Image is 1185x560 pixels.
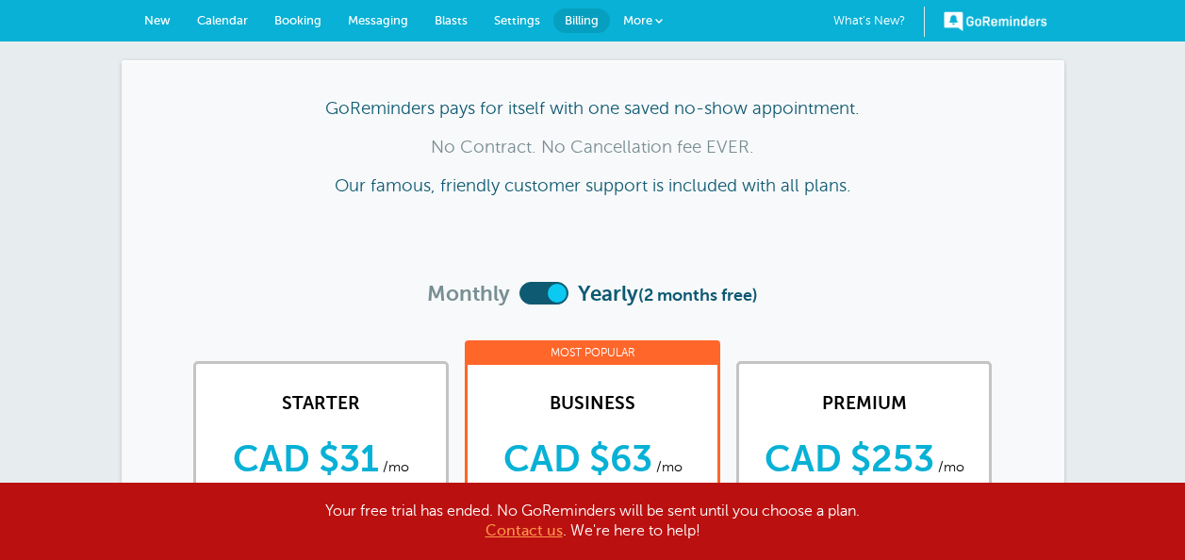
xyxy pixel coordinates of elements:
span: Booking [274,13,321,27]
div: Your free trial has ended. No GoReminders will be sent until you choose a plan. . We're here to h... [122,502,1064,541]
span: More [623,13,652,27]
h5: STARTER [206,392,436,414]
span: Blasts [435,13,468,27]
span: /mo [383,459,409,474]
a: What's New? [833,7,925,37]
h5: BUSINESS [477,392,708,414]
span: CAD $31 [233,438,379,480]
h3: GoReminders pays for itself with one saved no-show appointment. [159,98,1027,119]
small: (2 months free) [638,286,758,305]
span: Calendar [197,13,248,27]
h3: Our famous, friendly customer support is included with all plans. [159,175,1027,196]
span: Monthly [427,282,510,322]
span: Yearly [578,282,758,322]
a: Billing [553,8,610,33]
span: CAD $253 [765,438,934,480]
h5: PREMIUM [749,392,979,414]
h3: No Contract. No Cancellation fee EVER. [159,137,1027,157]
span: /mo [656,459,683,474]
span: MOST POPULAR [551,346,635,359]
span: CAD $63 [503,438,652,480]
span: Messaging [348,13,408,27]
a: Contact us [486,522,563,539]
span: /mo [938,459,964,474]
span: Billing [565,13,599,27]
span: New [144,13,171,27]
span: Settings [494,13,540,27]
